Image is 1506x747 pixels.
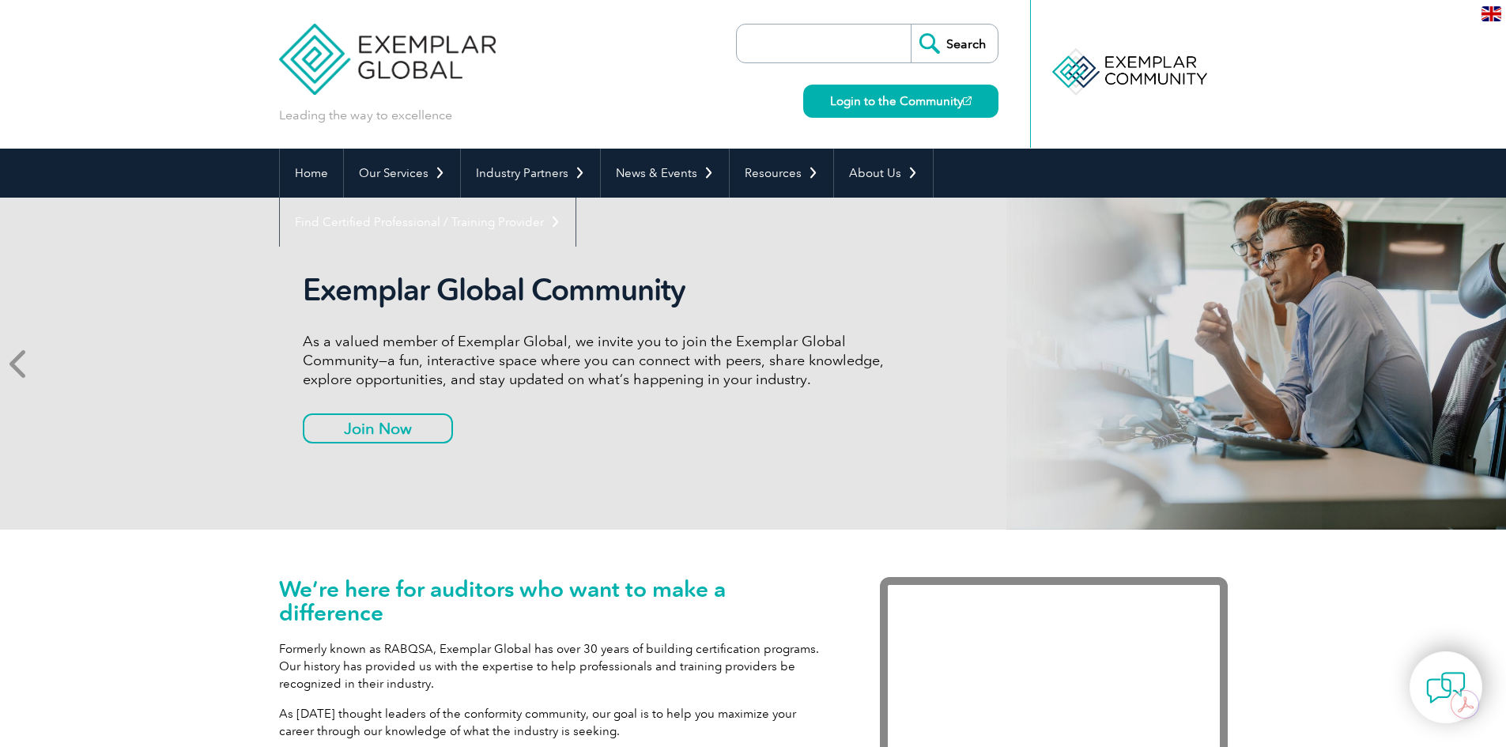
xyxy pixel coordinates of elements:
a: Home [280,149,343,198]
input: Search [911,25,998,62]
img: en [1481,6,1501,21]
h2: Exemplar Global Community [303,272,896,308]
p: Leading the way to excellence [279,107,452,124]
a: Our Services [344,149,460,198]
h1: We’re here for auditors who want to make a difference [279,577,832,624]
a: News & Events [601,149,729,198]
a: About Us [834,149,933,198]
a: Join Now [303,413,453,443]
a: Industry Partners [461,149,600,198]
a: Find Certified Professional / Training Provider [280,198,576,247]
a: Login to the Community [803,85,998,118]
a: Resources [730,149,833,198]
img: open_square.png [963,96,972,105]
img: contact-chat.png [1426,668,1466,707]
p: As [DATE] thought leaders of the conformity community, our goal is to help you maximize your care... [279,705,832,740]
p: As a valued member of Exemplar Global, we invite you to join the Exemplar Global Community—a fun,... [303,332,896,389]
p: Formerly known as RABQSA, Exemplar Global has over 30 years of building certification programs. O... [279,640,832,692]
